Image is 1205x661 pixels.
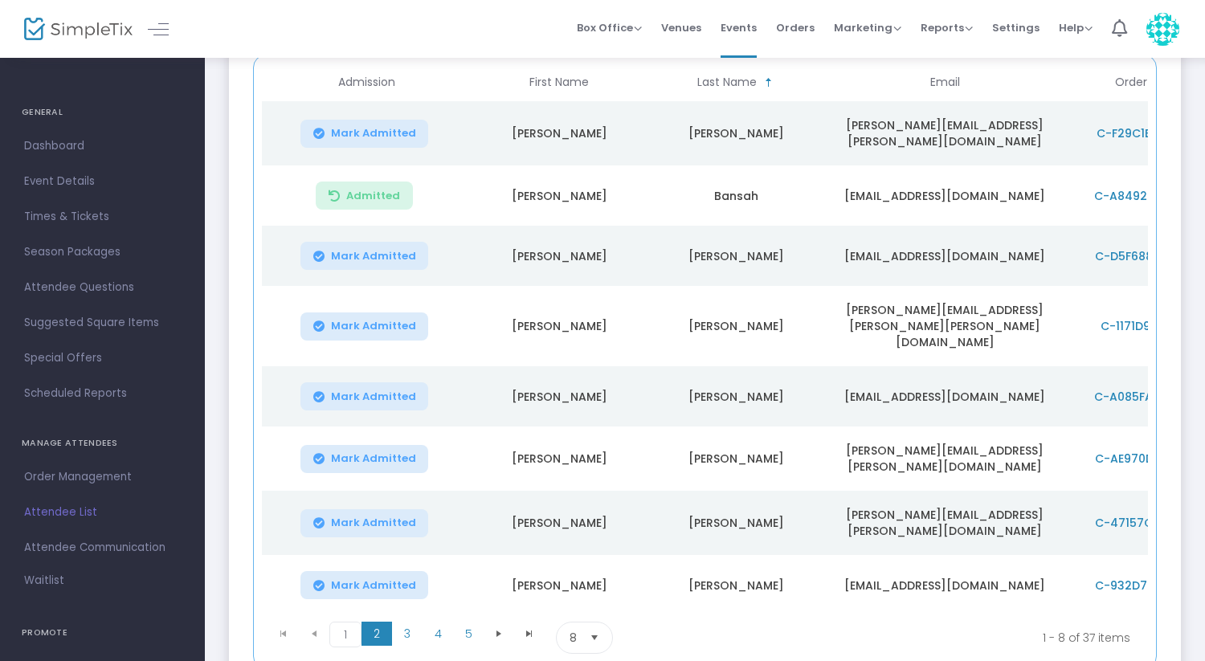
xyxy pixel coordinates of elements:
span: Mark Admitted [331,579,416,592]
span: Go to the next page [484,622,514,646]
button: Mark Admitted [300,571,429,599]
span: Attendee Communication [24,537,181,558]
h4: PROMOTE [22,617,183,649]
td: [PERSON_NAME][EMAIL_ADDRESS][PERSON_NAME][DOMAIN_NAME] [824,491,1065,555]
span: Email [930,75,960,89]
span: Attendee Questions [24,277,181,298]
span: Page 3 [392,622,423,646]
span: Mark Admitted [331,516,416,529]
span: Mark Admitted [331,320,416,333]
span: Page 1 [329,622,361,647]
button: Mark Admitted [300,445,429,473]
span: Page 4 [423,622,453,646]
span: Waitlist [24,573,64,589]
span: Event Details [24,171,181,192]
td: [PERSON_NAME] [471,101,647,165]
span: Go to the next page [492,627,505,640]
span: Times & Tickets [24,206,181,227]
span: Go to the last page [523,627,536,640]
span: Admission [338,75,395,89]
span: C-47157C05-8 [1095,515,1181,531]
span: Sortable [762,76,775,89]
button: Select [583,622,606,653]
span: Order ID [1115,75,1161,89]
span: Order Management [24,467,181,488]
td: [PERSON_NAME][EMAIL_ADDRESS][PERSON_NAME][DOMAIN_NAME] [824,426,1065,491]
span: C-D5F68822-5 [1095,248,1181,264]
td: Bansah [647,165,824,226]
td: [EMAIL_ADDRESS][DOMAIN_NAME] [824,366,1065,426]
span: Attendee List [24,502,181,523]
td: [PERSON_NAME] [471,366,647,426]
h4: GENERAL [22,96,183,129]
span: Go to the last page [514,622,545,646]
div: Data table [262,63,1148,615]
button: Mark Admitted [300,509,429,537]
button: Mark Admitted [300,120,429,148]
span: Venues [661,7,701,48]
td: [PERSON_NAME] [471,226,647,286]
span: Last Name [697,75,757,89]
td: [PERSON_NAME] [471,286,647,366]
span: First Name [529,75,589,89]
span: Mark Admitted [331,250,416,263]
td: [EMAIL_ADDRESS][DOMAIN_NAME] [824,226,1065,286]
td: [PERSON_NAME] [647,366,824,426]
span: Mark Admitted [331,390,416,403]
span: Orders [776,7,815,48]
span: C-F29C1E77-7 [1097,125,1178,141]
span: Suggested Square Items [24,312,181,333]
td: [PERSON_NAME] [471,165,647,226]
span: Scheduled Reports [24,383,181,404]
td: [PERSON_NAME] [647,555,824,615]
span: C-AE970D26-E [1095,451,1180,467]
span: Page 2 [361,622,392,646]
td: [PERSON_NAME][EMAIL_ADDRESS][PERSON_NAME][DOMAIN_NAME] [824,101,1065,165]
span: Reports [921,20,973,35]
span: C-1171D951-2 [1101,318,1175,334]
td: [EMAIL_ADDRESS][DOMAIN_NAME] [824,555,1065,615]
span: C-932D7F30-0 [1095,577,1181,594]
td: [PERSON_NAME] [471,426,647,491]
td: [PERSON_NAME] [471,555,647,615]
td: [PERSON_NAME] [647,286,824,366]
button: Mark Admitted [300,382,429,410]
td: [PERSON_NAME] [647,426,824,491]
span: Page 5 [453,622,484,646]
span: Admitted [346,190,400,202]
td: [PERSON_NAME] [647,101,824,165]
span: Help [1059,20,1093,35]
span: Mark Admitted [331,127,416,140]
button: Admitted [316,182,413,210]
span: Events [721,7,757,48]
span: 8 [570,630,577,646]
span: C-A84926F5-2 [1094,188,1181,204]
span: Dashboard [24,136,181,157]
td: [PERSON_NAME] [647,226,824,286]
td: [PERSON_NAME] [647,491,824,555]
button: Mark Admitted [300,242,429,270]
span: Season Packages [24,242,181,263]
span: Special Offers [24,348,181,369]
kendo-pager-info: 1 - 8 of 37 items [772,622,1130,654]
td: [PERSON_NAME][EMAIL_ADDRESS][PERSON_NAME][PERSON_NAME][DOMAIN_NAME] [824,286,1065,366]
td: [EMAIL_ADDRESS][DOMAIN_NAME] [824,165,1065,226]
span: C-A085FA8B-8 [1094,389,1181,405]
span: Box Office [577,20,642,35]
button: Mark Admitted [300,312,429,341]
td: [PERSON_NAME] [471,491,647,555]
h4: MANAGE ATTENDEES [22,427,183,459]
span: Mark Admitted [331,452,416,465]
span: Settings [992,7,1040,48]
span: Marketing [834,20,901,35]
